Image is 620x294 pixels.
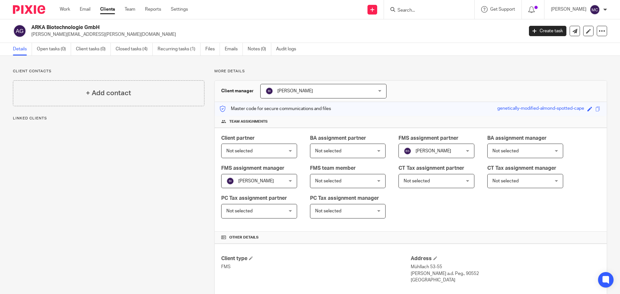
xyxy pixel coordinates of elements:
[214,69,607,74] p: More details
[492,179,519,183] span: Not selected
[171,6,188,13] a: Settings
[226,209,253,213] span: Not selected
[487,166,556,171] span: CT Tax assignment manager
[248,43,271,56] a: Notes (0)
[13,69,204,74] p: Client contacts
[13,43,32,56] a: Details
[411,255,600,262] h4: Address
[225,43,243,56] a: Emails
[221,136,255,141] span: Client partner
[238,179,274,183] span: [PERSON_NAME]
[125,6,135,13] a: Team
[404,147,411,155] img: svg%3E
[398,136,459,141] span: FMS assignment partner
[404,179,430,183] span: Not selected
[277,89,313,93] span: [PERSON_NAME]
[315,209,341,213] span: Not selected
[551,6,586,13] p: [PERSON_NAME]
[411,264,600,270] p: Mühllach 53-55
[490,7,515,12] span: Get Support
[411,270,600,277] p: [PERSON_NAME] a.d. Peg., 90552
[398,166,464,171] span: CT Tax assignment partner
[221,88,254,94] h3: Client manager
[145,6,161,13] a: Reports
[100,6,115,13] a: Clients
[397,8,455,14] input: Search
[86,88,131,98] h4: + Add contact
[80,6,90,13] a: Email
[497,105,584,113] div: genetically-modified-almond-spotted-cape
[37,43,71,56] a: Open tasks (0)
[220,106,331,112] p: Master code for secure communications and files
[116,43,153,56] a: Closed tasks (4)
[411,277,600,283] p: [GEOGRAPHIC_DATA]
[315,149,341,153] span: Not selected
[31,31,519,38] p: [PERSON_NAME][EMAIL_ADDRESS][PERSON_NAME][DOMAIN_NAME]
[310,196,379,201] span: PC Tax assignment manager
[158,43,201,56] a: Recurring tasks (1)
[492,149,519,153] span: Not selected
[226,149,253,153] span: Not selected
[590,5,600,15] img: svg%3E
[315,179,341,183] span: Not selected
[229,235,259,240] span: Other details
[221,166,284,171] span: FMS assignment manager
[310,136,366,141] span: BA assignment partner
[13,116,204,121] p: Linked clients
[310,166,356,171] span: FMS team member
[229,119,268,124] span: Team assignments
[221,255,411,262] h4: Client type
[226,177,234,185] img: svg%3E
[76,43,111,56] a: Client tasks (0)
[60,6,70,13] a: Work
[13,24,26,38] img: svg%3E
[276,43,301,56] a: Audit logs
[205,43,220,56] a: Files
[529,26,566,36] a: Create task
[31,24,422,31] h2: ARKA Biotechnologie GmbH
[221,264,411,270] p: FMS
[265,87,273,95] img: svg%3E
[221,196,287,201] span: PC Tax assignment partner
[13,5,45,14] img: Pixie
[487,136,547,141] span: BA assignment manager
[416,149,451,153] span: [PERSON_NAME]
